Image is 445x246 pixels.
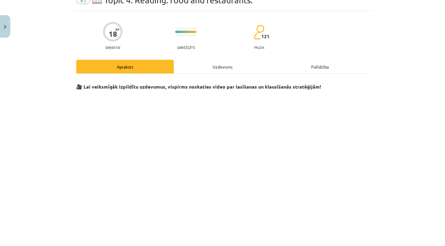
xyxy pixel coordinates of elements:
[271,60,369,73] div: Palīdzība
[254,25,264,40] img: students-c634bb4e5e11cddfef0936a35e636f08e4e9abd3cc4e673bd6f9a4125e45ecb1.svg
[254,45,264,49] p: pilda
[115,28,119,31] span: XP
[261,34,269,39] span: 121
[76,83,321,90] strong: 🎥 Lai veiksmīgāk izpildītu uzdevumus, vispirms noskaties video par lasīšanas un klausīšanās strat...
[103,45,123,49] p: Saņemsi
[76,60,174,73] div: Apraksts
[177,45,195,49] p: Sarežģīts
[109,30,117,38] div: 18
[174,60,271,73] div: Uzdevums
